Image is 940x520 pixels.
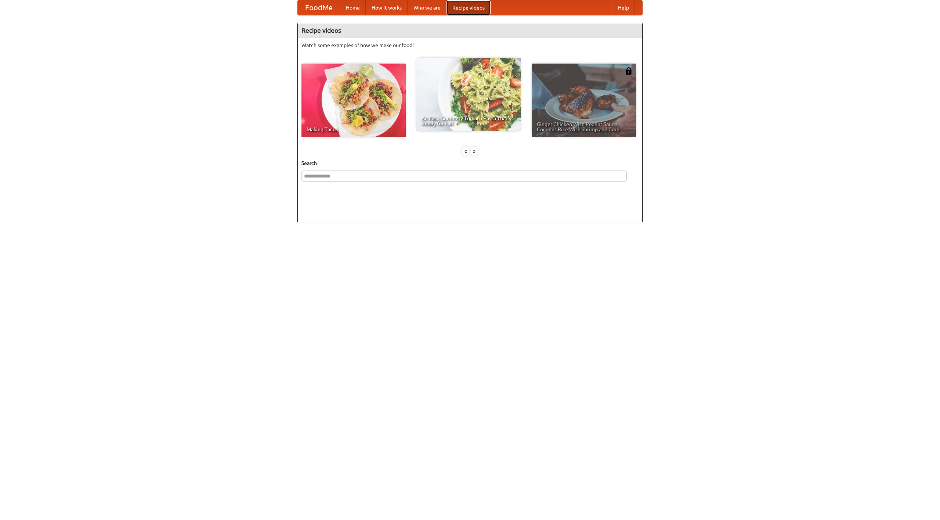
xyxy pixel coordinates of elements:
a: How it works [366,0,408,15]
a: Home [340,0,366,15]
div: « [462,147,469,156]
img: 483408.png [625,67,632,75]
span: An Easy, Summery Tomato Pasta That's Ready for Fall [422,116,516,126]
h4: Recipe videos [298,23,642,38]
div: » [471,147,478,156]
a: FoodMe [298,0,340,15]
a: Recipe videos [446,0,491,15]
a: Help [612,0,635,15]
a: An Easy, Summery Tomato Pasta That's Ready for Fall [416,58,521,131]
a: Making Tacos [301,64,406,137]
p: Watch some examples of how we make our food! [301,42,639,49]
h5: Search [301,159,639,167]
a: Who we are [408,0,446,15]
span: Making Tacos [307,127,401,132]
